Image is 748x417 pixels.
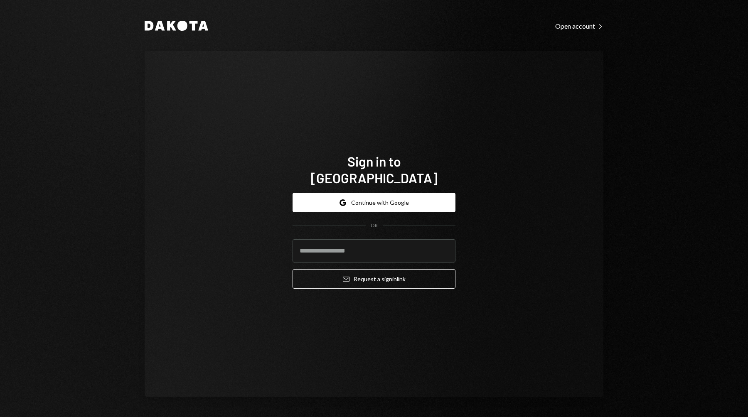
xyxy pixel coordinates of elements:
[555,22,603,30] div: Open account
[293,153,455,186] h1: Sign in to [GEOGRAPHIC_DATA]
[555,21,603,30] a: Open account
[293,269,455,289] button: Request a signinlink
[293,193,455,212] button: Continue with Google
[371,222,378,229] div: OR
